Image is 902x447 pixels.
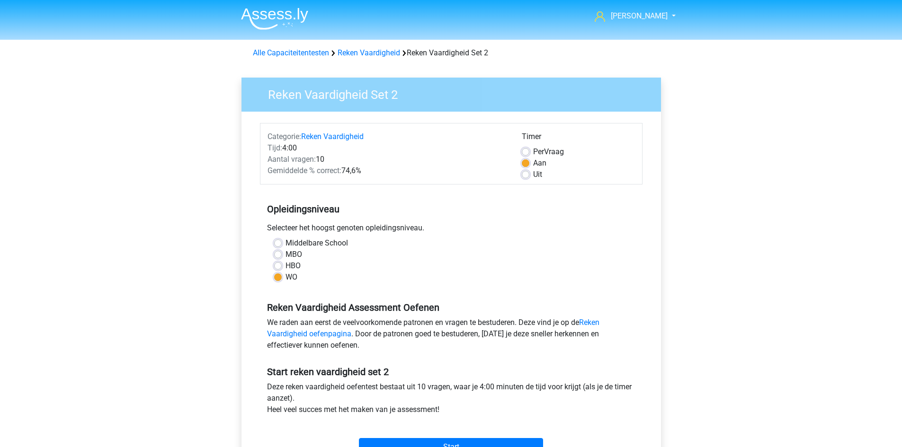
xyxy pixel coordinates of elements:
span: [PERSON_NAME] [611,11,668,20]
span: Categorie: [268,132,301,141]
div: We raden aan eerst de veelvoorkomende patronen en vragen te bestuderen. Deze vind je op de . Door... [260,317,643,355]
span: Per [533,147,544,156]
div: Deze reken vaardigheid oefentest bestaat uit 10 vragen, waar je 4:00 minuten de tijd voor krijgt ... [260,381,643,419]
label: Aan [533,158,546,169]
div: 74,6% [260,165,515,176]
a: Alle Capaciteitentesten [253,48,329,57]
label: MBO [286,249,302,260]
label: Middelbare School [286,237,348,249]
span: Gemiddelde % correct: [268,166,341,175]
h5: Reken Vaardigheid Assessment Oefenen [267,302,635,313]
label: Vraag [533,146,564,158]
label: HBO [286,260,301,272]
a: Reken Vaardigheid [301,132,364,141]
span: Tijd: [268,143,282,152]
a: [PERSON_NAME] [591,10,669,22]
div: Timer [522,131,635,146]
a: Reken Vaardigheid [338,48,400,57]
h5: Opleidingsniveau [267,200,635,219]
label: Uit [533,169,542,180]
div: Reken Vaardigheid Set 2 [249,47,653,59]
div: Selecteer het hoogst genoten opleidingsniveau. [260,222,643,237]
div: 4:00 [260,142,515,154]
img: Assessly [241,8,308,30]
label: WO [286,272,297,283]
span: Aantal vragen: [268,155,316,164]
div: 10 [260,154,515,165]
h3: Reken Vaardigheid Set 2 [257,84,654,102]
h5: Start reken vaardigheid set 2 [267,366,635,377]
